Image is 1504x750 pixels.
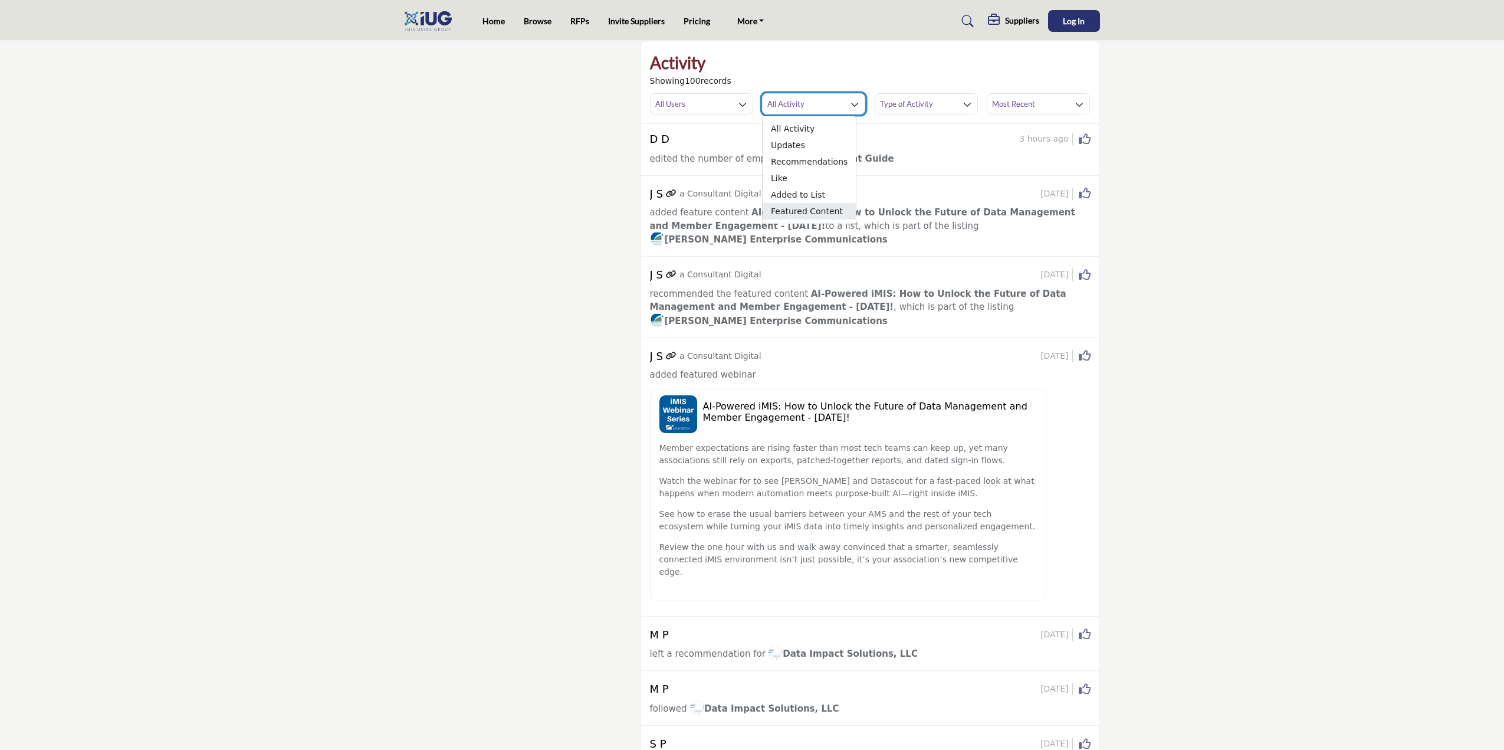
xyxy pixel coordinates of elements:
a: aipowered-imis-how-to-unlock-the-future-of-data-management-and-member-engagement-today image AI-P... [650,383,1091,607]
button: Log In [1048,10,1100,32]
h5: M P [650,683,669,696]
span: [DATE] [1040,188,1072,200]
a: image[PERSON_NAME] Enterprise Communications [650,232,888,247]
span: [PERSON_NAME] Enterprise Communications [650,234,888,245]
span: Featured Content [763,203,856,220]
a: AI-Powered iMIS: How to Unlock the Future of Data Management and Member Engagement - [DATE]! [650,207,1075,231]
span: recommended the featured content [650,289,809,299]
span: edited the number of employees for [650,153,810,164]
span: Like [763,170,856,186]
p: Member expectations are rising faster than most tech teams can keep up, yet many associations sti... [659,442,1037,467]
h3: Most Recent [992,99,1035,109]
button: Type of Activity [875,93,978,114]
a: imageData Impact Solutions, LLC [689,702,839,716]
button: All Activity [762,93,865,114]
span: [DATE] [1040,268,1072,281]
span: Recommendations [763,153,856,170]
i: Click to Like this activity [1079,738,1091,750]
h5: J S [650,350,663,363]
span: Showing records [650,75,731,87]
i: Click to Like this activity [1079,269,1091,281]
button: All Users [650,93,753,114]
a: Browse [524,16,551,26]
span: added featured webinar [650,369,756,380]
a: More [729,13,773,30]
a: imageData Impact Solutions, LLC [768,647,918,661]
a: Search [950,12,981,31]
span: [DATE] [1040,350,1072,362]
span: Data Impact Solutions, LLC [689,703,839,714]
p: a Consultant Digital [679,188,761,200]
i: Click to Like this activity [1079,188,1091,199]
img: aipowered-imis-how-to-unlock-the-future-of-data-management-and-member-engagement-today image [659,395,697,433]
p: Watch the webinar for to see [PERSON_NAME] and Datascout for a fast-paced look at what happens wh... [659,475,1037,500]
a: Home [482,16,505,26]
i: Click to Like this activity [1079,350,1091,362]
p: Review the one hour with us and walk away convinced that a smarter, seamlessly connected iMIS env... [659,541,1037,578]
i: Click to Like this activity [1079,133,1091,145]
img: image [768,646,783,660]
span: Data Impact Solutions, LLC [768,649,918,659]
h3: All Users [655,99,685,109]
a: image[PERSON_NAME] Enterprise Communications [650,314,888,329]
p: See how to erase the usual barriers between your AMS and the rest of your tech ecosystem while tu... [659,508,1037,533]
h3: Type of Activity [880,99,933,109]
i: Click to Like this activity [1079,683,1091,695]
span: [DATE] [1040,738,1072,750]
img: image [689,700,704,715]
div: Suppliers [988,14,1039,28]
a: Invite Suppliers [608,16,665,26]
h3: All Activity [767,99,804,109]
h5: J S [650,188,663,201]
a: Link of redirect to contact profile URL [666,268,677,281]
span: 3 hours ago [1019,133,1072,145]
ul: All Activity [762,116,856,224]
span: [DATE] [1040,683,1072,695]
p: a Consultant Digital [679,268,761,281]
img: image [650,313,665,327]
h2: Activity [650,50,705,75]
h5: AI-Powered iMIS: How to Unlock the Future of Data Management and Member Engagement - [DATE]! [703,401,1037,423]
h5: M P [650,628,669,641]
a: Pricing [684,16,710,26]
span: to a list, which is part of the listing [650,207,1075,231]
span: added feature content [650,207,749,218]
a: RFPs [570,16,589,26]
h5: D D [650,133,669,146]
span: Updates [763,137,856,153]
p: a Consultant Digital [679,350,761,362]
img: Site Logo [405,11,458,31]
a: Link of redirect to contact profile URL [666,350,677,362]
i: Click to Like this activity [1079,628,1091,640]
span: 100 [685,76,701,86]
h5: Suppliers [1005,15,1039,26]
button: Most Recent [987,93,1090,114]
span: , which is part of the listing [650,289,1066,313]
span: [PERSON_NAME] Enterprise Communications [650,316,888,326]
span: Added to List [763,186,856,203]
a: AI-Powered iMIS: How to Unlock the Future of Data Management and Member Engagement - [DATE]! [650,289,1066,313]
a: Link of redirect to contact profile URL [666,188,677,200]
span: All Activity [763,120,856,137]
span: [DATE] [1040,628,1072,641]
img: image [650,231,665,246]
span: followed [650,703,687,714]
span: left a recommendation for [650,649,766,659]
span: Log In [1063,16,1085,26]
h5: J S [650,268,663,281]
